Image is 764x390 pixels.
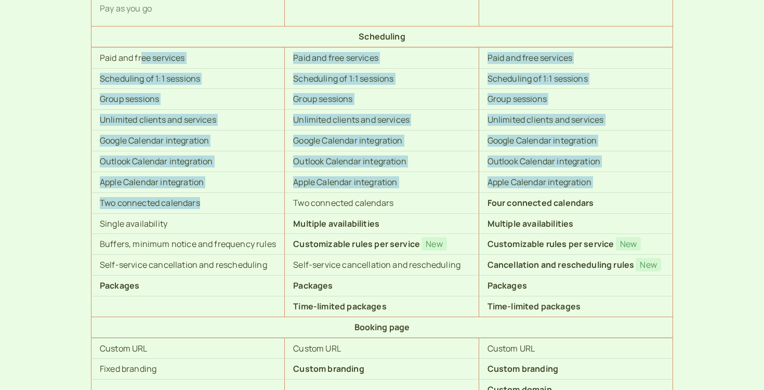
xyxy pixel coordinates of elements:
td: Paid and free services [91,47,285,68]
b: Time-limited packages [488,301,581,312]
td: Fixed branding [91,358,285,379]
b: Custom branding [488,363,558,374]
span: New [636,258,661,271]
td: Scheduling [91,26,673,47]
td: Scheduling of 1:1 sessions [479,68,673,89]
td: Self-service cancellation and rescheduling [91,254,285,275]
td: Custom URL [91,338,285,359]
td: Google Calendar integration [479,130,673,151]
td: Apple Calendar integration [479,172,673,192]
b: Customizable rules per service [293,238,420,250]
b: Four connected calendars [488,197,594,209]
td: Unlimited clients and services [479,109,673,130]
b: Custom branding [293,363,364,374]
iframe: Chat Widget [712,340,764,390]
td: Paid and free services [285,47,479,68]
td: Unlimited clients and services [91,109,285,130]
td: Group sessions [285,88,479,109]
b: Multiple availabilities [293,218,379,229]
b: Packages [293,280,333,291]
td: Scheduling of 1:1 sessions [91,68,285,89]
td: Custom URL [285,338,479,359]
p: Pay as you go [100,3,276,15]
b: Time-limited packages [293,301,386,312]
span: New [421,237,446,251]
td: Self-service cancellation and rescheduling [285,254,479,275]
b: Packages [100,280,139,291]
td: Unlimited clients and services [285,109,479,130]
td: Single availability [91,213,285,234]
td: Outlook Calendar integration [91,151,285,172]
td: Two connected calendars [91,192,285,213]
td: Apple Calendar integration [285,172,479,192]
td: Google Calendar integration [285,130,479,151]
b: Cancellation and rescheduling rules [488,259,635,270]
td: Apple Calendar integration [91,172,285,192]
td: Outlook Calendar integration [479,151,673,172]
b: Packages [488,280,527,291]
td: Paid and free services [479,47,673,68]
td: Booking page [91,317,673,338]
td: Outlook Calendar integration [285,151,479,172]
td: Buffers, minimum notice and frequency rules [91,233,285,254]
td: Scheduling of 1:1 sessions [285,68,479,89]
td: Two connected calendars [285,192,479,213]
b: Multiple availabilities [488,218,574,229]
b: Customizable rules per service [488,238,614,250]
span: New [616,237,641,251]
td: Group sessions [91,88,285,109]
td: Group sessions [479,88,673,109]
td: Custom URL [479,338,673,359]
td: Google Calendar integration [91,130,285,151]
